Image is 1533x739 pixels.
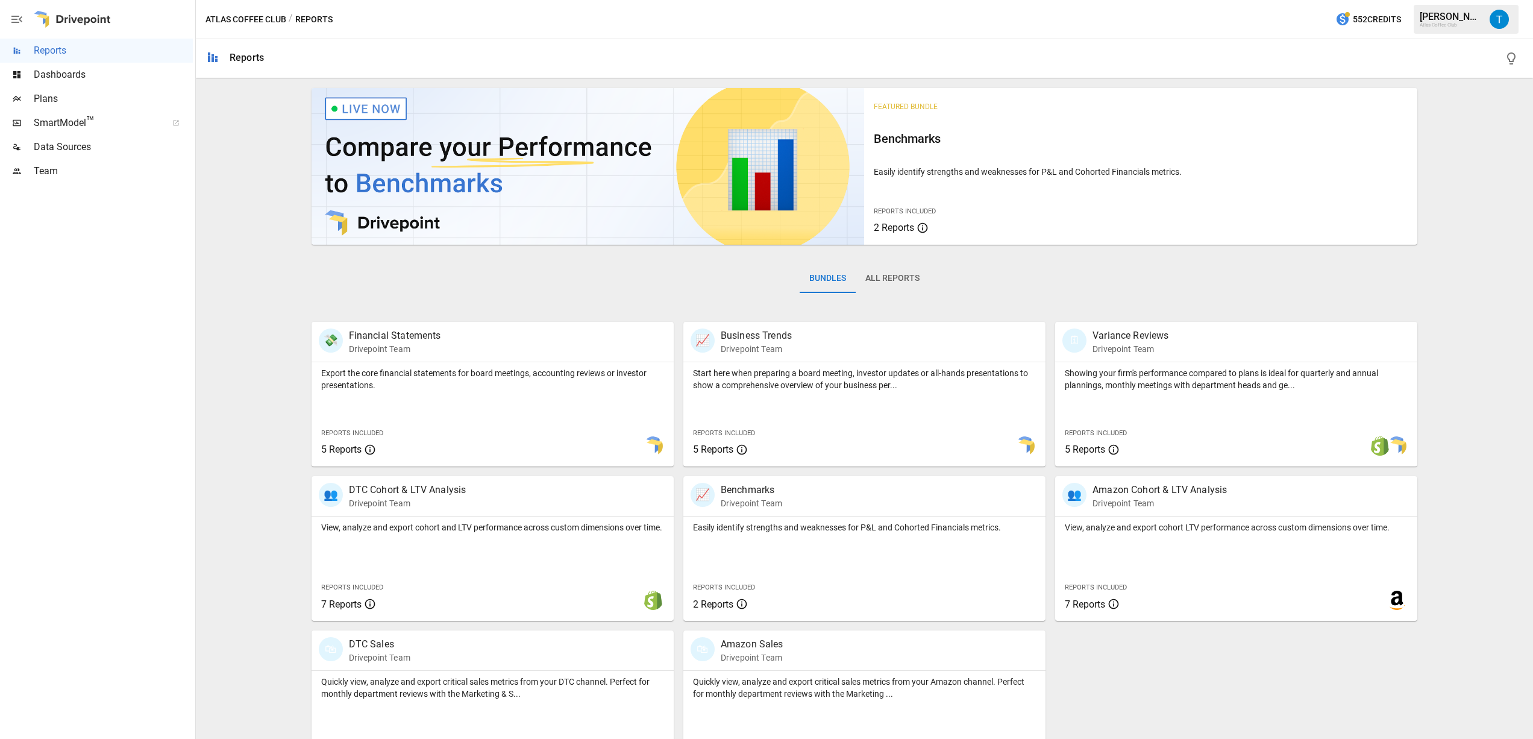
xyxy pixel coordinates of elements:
div: / [289,12,293,27]
p: Export the core financial statements for board meetings, accounting reviews or investor presentat... [321,367,664,391]
div: 📈 [691,329,715,353]
img: smart model [644,436,663,456]
button: Atlas Coffee Club [205,12,286,27]
div: 👥 [1062,483,1086,507]
p: Drivepoint Team [1093,343,1168,355]
p: View, analyze and export cohort and LTV performance across custom dimensions over time. [321,521,664,533]
img: shopify [1370,436,1390,456]
span: Reports [34,43,193,58]
span: Team [34,164,193,178]
span: 7 Reports [1065,599,1105,610]
span: Reports Included [1065,583,1127,591]
span: 2 Reports [874,222,914,233]
button: Tyler Hines [1482,2,1516,36]
div: 💸 [319,329,343,353]
div: Atlas Coffee Club [1420,22,1482,28]
p: Quickly view, analyze and export critical sales metrics from your Amazon channel. Perfect for mon... [693,676,1036,700]
p: View, analyze and export cohort LTV performance across custom dimensions over time. [1065,521,1408,533]
p: Showing your firm's performance compared to plans is ideal for quarterly and annual plannings, mo... [1065,367,1408,391]
p: Drivepoint Team [349,343,441,355]
span: Reports Included [321,429,383,437]
div: Reports [230,52,264,63]
span: 5 Reports [693,444,733,455]
p: Business Trends [721,329,792,343]
span: 552 Credits [1353,12,1401,27]
div: 👥 [319,483,343,507]
span: Featured Bundle [874,102,938,111]
span: SmartModel [34,116,159,130]
span: Reports Included [1065,429,1127,437]
div: 🛍 [319,637,343,661]
div: 📈 [691,483,715,507]
img: video thumbnail [312,88,865,245]
p: Financial Statements [349,329,441,343]
p: Amazon Cohort & LTV Analysis [1093,483,1227,497]
img: smart model [1387,436,1406,456]
span: Reports Included [874,207,936,215]
span: Plans [34,92,193,106]
div: 🗓 [1062,329,1086,353]
div: 🛍 [691,637,715,661]
span: 5 Reports [321,444,362,455]
button: All Reports [856,264,929,293]
img: Tyler Hines [1490,10,1509,29]
p: Drivepoint Team [721,343,792,355]
p: DTC Sales [349,637,410,652]
p: Easily identify strengths and weaknesses for P&L and Cohorted Financials metrics. [874,166,1408,178]
img: shopify [644,591,663,610]
p: DTC Cohort & LTV Analysis [349,483,466,497]
span: 5 Reports [1065,444,1105,455]
span: Reports Included [693,429,755,437]
span: Data Sources [34,140,193,154]
p: Start here when preparing a board meeting, investor updates or all-hands presentations to show a ... [693,367,1036,391]
p: Drivepoint Team [349,497,466,509]
img: amazon [1387,591,1406,610]
span: ™ [86,114,95,129]
span: Reports Included [321,583,383,591]
h6: Benchmarks [874,129,1408,148]
p: Easily identify strengths and weaknesses for P&L and Cohorted Financials metrics. [693,521,1036,533]
p: Quickly view, analyze and export critical sales metrics from your DTC channel. Perfect for monthl... [321,676,664,700]
span: 2 Reports [693,599,733,610]
p: Drivepoint Team [349,652,410,664]
p: Drivepoint Team [1093,497,1227,509]
span: Dashboards [34,68,193,82]
p: Drivepoint Team [721,652,783,664]
p: Amazon Sales [721,637,783,652]
button: 552Credits [1331,8,1406,31]
p: Benchmarks [721,483,782,497]
span: Reports Included [693,583,755,591]
img: smart model [1015,436,1035,456]
p: Variance Reviews [1093,329,1168,343]
span: 7 Reports [321,599,362,610]
p: Drivepoint Team [721,497,782,509]
div: [PERSON_NAME] [1420,11,1482,22]
button: Bundles [800,264,856,293]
